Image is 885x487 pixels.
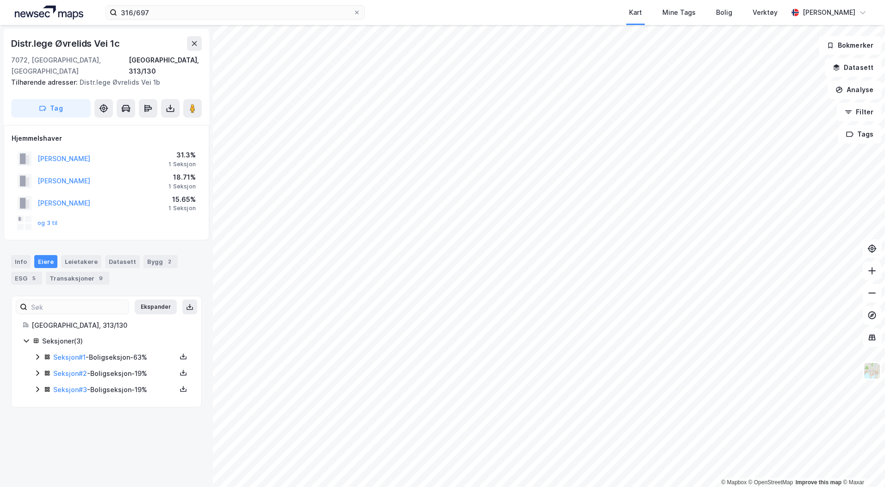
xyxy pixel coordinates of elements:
[863,362,881,380] img: Z
[839,443,885,487] iframe: Chat Widget
[27,300,129,314] input: Søk
[129,55,202,77] div: [GEOGRAPHIC_DATA], 313/130
[168,194,196,205] div: 15.65%
[11,77,194,88] div: Distr.lege Øvrelids Vei 1b
[11,78,80,86] span: Tilhørende adresser:
[34,255,57,268] div: Eiere
[11,255,31,268] div: Info
[837,103,881,121] button: Filter
[53,368,176,379] div: - Boligseksjon - 19%
[168,161,196,168] div: 1 Seksjon
[11,36,122,51] div: Distr.lege Øvrelids Vei 1c
[143,255,178,268] div: Bygg
[716,7,732,18] div: Bolig
[629,7,642,18] div: Kart
[12,133,201,144] div: Hjemmelshaver
[135,300,177,314] button: Ekspander
[819,36,881,55] button: Bokmerker
[11,99,91,118] button: Tag
[803,7,855,18] div: [PERSON_NAME]
[168,183,196,190] div: 1 Seksjon
[753,7,778,18] div: Verktøy
[168,205,196,212] div: 1 Seksjon
[105,255,140,268] div: Datasett
[168,172,196,183] div: 18.71%
[42,336,190,347] div: Seksjoner ( 3 )
[11,55,129,77] div: 7072, [GEOGRAPHIC_DATA], [GEOGRAPHIC_DATA]
[839,443,885,487] div: Kontrollprogram for chat
[96,274,106,283] div: 9
[721,479,747,486] a: Mapbox
[53,386,87,393] a: Seksjon#3
[15,6,83,19] img: logo.a4113a55bc3d86da70a041830d287a7e.svg
[53,352,176,363] div: - Boligseksjon - 63%
[168,150,196,161] div: 31.3%
[165,257,174,266] div: 2
[53,384,176,395] div: - Boligseksjon - 19%
[53,369,87,377] a: Seksjon#2
[662,7,696,18] div: Mine Tags
[825,58,881,77] button: Datasett
[117,6,353,19] input: Søk på adresse, matrikkel, gårdeiere, leietakere eller personer
[61,255,101,268] div: Leietakere
[838,125,881,144] button: Tags
[748,479,793,486] a: OpenStreetMap
[828,81,881,99] button: Analyse
[53,353,86,361] a: Seksjon#1
[796,479,841,486] a: Improve this map
[11,272,42,285] div: ESG
[46,272,109,285] div: Transaksjoner
[31,320,190,331] div: [GEOGRAPHIC_DATA], 313/130
[29,274,38,283] div: 5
